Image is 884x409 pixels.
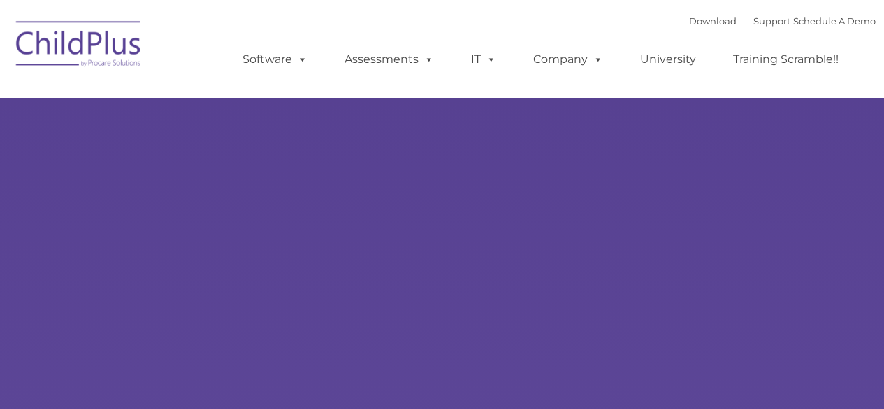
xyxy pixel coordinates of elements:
a: Company [519,45,617,73]
a: Support [753,15,790,27]
a: University [626,45,710,73]
a: Assessments [331,45,448,73]
a: Schedule A Demo [793,15,876,27]
font: | [689,15,876,27]
a: Training Scramble!! [719,45,853,73]
img: ChildPlus by Procare Solutions [9,11,149,81]
a: IT [457,45,510,73]
a: Software [229,45,321,73]
a: Download [689,15,737,27]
